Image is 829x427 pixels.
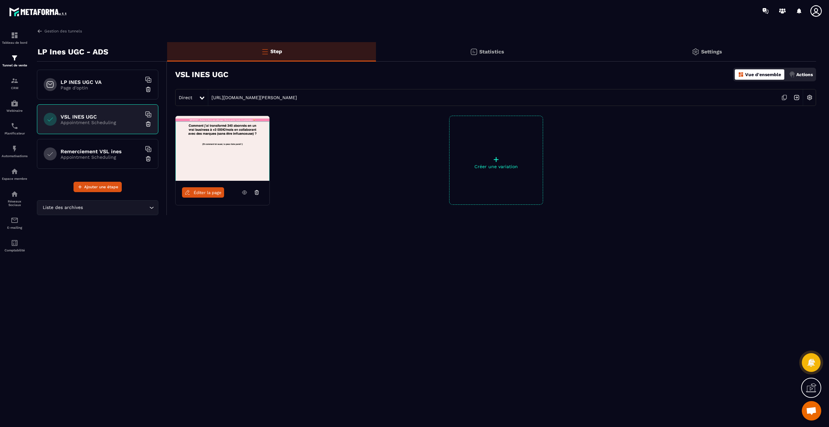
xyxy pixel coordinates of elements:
[11,145,18,153] img: automations
[11,239,18,247] img: accountant
[803,91,816,104] img: setting-w.858f3a88.svg
[2,248,28,252] p: Comptabilité
[11,99,18,107] img: automations
[37,200,158,215] div: Search for option
[2,63,28,67] p: Tunnel de vente
[796,72,813,77] p: Actions
[11,77,18,85] img: formation
[179,95,192,100] span: Direct
[145,156,152,162] img: trash
[145,121,152,127] img: trash
[84,184,118,190] span: Ajouter une étape
[61,85,142,90] p: Page d'optin
[11,167,18,175] img: automations
[2,234,28,257] a: accountantaccountantComptabilité
[802,401,821,421] a: Open chat
[789,72,795,77] img: actions.d6e523a2.png
[449,164,543,169] p: Créer une variation
[701,49,722,55] p: Settings
[2,200,28,207] p: Réseaux Sociaux
[2,86,28,90] p: CRM
[145,86,152,93] img: trash
[61,155,142,160] p: Appointment Scheduling
[2,140,28,163] a: automationsautomationsAutomatisations
[449,155,543,164] p: +
[208,95,297,100] a: [URL][DOMAIN_NAME][PERSON_NAME]
[11,31,18,39] img: formation
[261,48,269,55] img: bars-o.4a397970.svg
[9,6,67,17] img: logo
[2,27,28,49] a: formationformationTableau de bord
[692,48,699,56] img: setting-gr.5f69749f.svg
[2,177,28,180] p: Espace membre
[176,116,269,181] img: image
[2,49,28,72] a: formationformationTunnel de vente
[194,190,221,195] span: Éditer la page
[84,204,148,211] input: Search for option
[2,132,28,135] p: Planificateur
[2,185,28,212] a: social-networksocial-networkRéseaux Sociaux
[2,212,28,234] a: emailemailE-mailing
[2,226,28,229] p: E-mailing
[479,49,504,55] p: Statistics
[11,54,18,62] img: formation
[41,204,84,211] span: Liste des archives
[61,114,142,120] h6: VSL INES UGC
[11,190,18,198] img: social-network
[270,48,282,54] p: Step
[11,122,18,130] img: scheduler
[61,79,142,85] h6: LP INES UGC VA
[2,109,28,112] p: Webinaire
[790,91,803,104] img: arrow-next.bcc2205e.svg
[2,163,28,185] a: automationsautomationsEspace membre
[2,95,28,117] a: automationsautomationsWebinaire
[2,117,28,140] a: schedulerschedulerPlanificateur
[38,45,108,58] p: LP Ines UGC - ADS
[11,216,18,224] img: email
[175,70,228,79] h3: VSL INES UGC
[61,120,142,125] p: Appointment Scheduling
[2,41,28,44] p: Tableau de bord
[37,28,82,34] a: Gestion des tunnels
[182,187,224,198] a: Éditer la page
[470,48,478,56] img: stats.20deebd0.svg
[61,148,142,155] h6: Remerciement VSL ines
[2,154,28,158] p: Automatisations
[74,182,122,192] button: Ajouter une étape
[745,72,781,77] p: Vue d'ensemble
[37,28,43,34] img: arrow
[2,72,28,95] a: formationformationCRM
[738,72,744,77] img: dashboard-orange.40269519.svg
